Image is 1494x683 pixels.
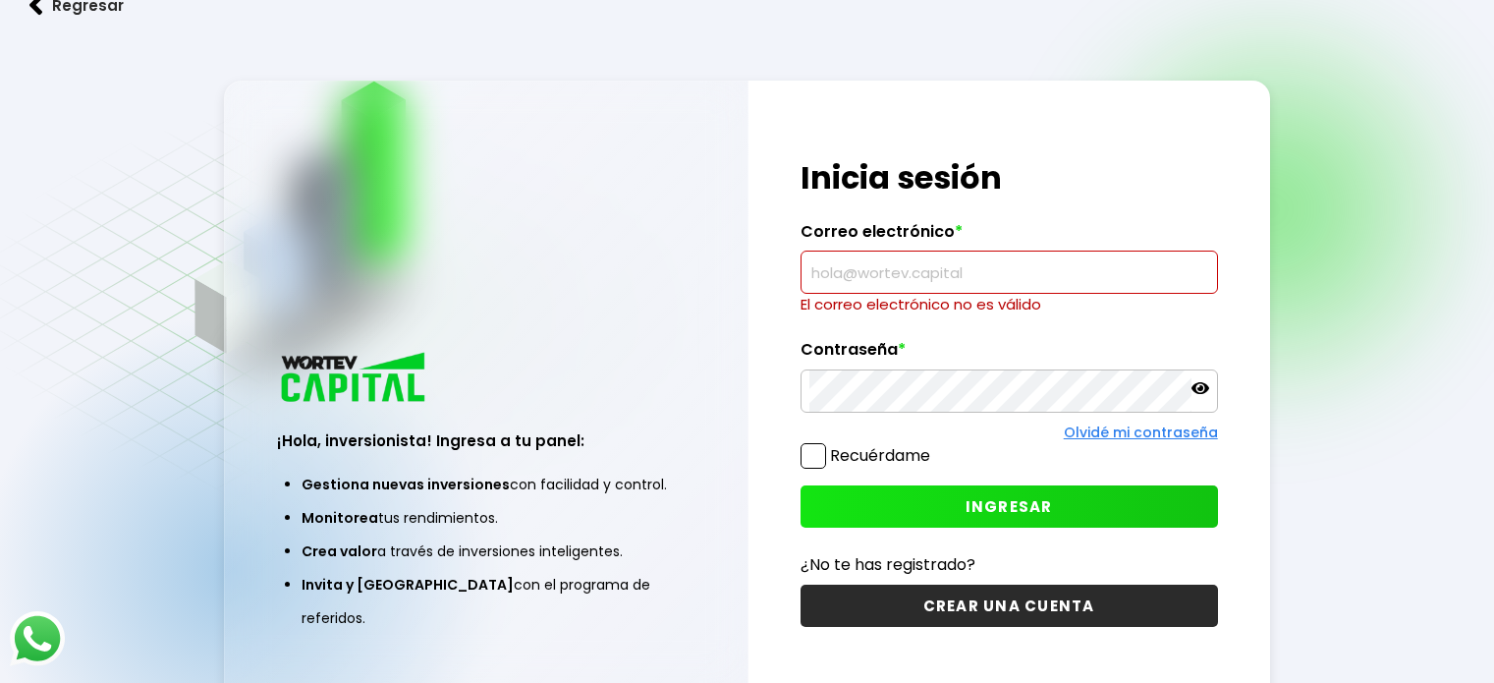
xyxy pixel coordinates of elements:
[801,552,1218,627] a: ¿No te has registrado?CREAR UNA CUENTA
[302,468,670,501] li: con facilidad y control.
[302,568,670,635] li: con el programa de referidos.
[302,575,514,595] span: Invita y [GEOGRAPHIC_DATA]
[830,444,930,467] label: Recuérdame
[1064,423,1218,442] a: Olvidé mi contraseña
[302,508,378,528] span: Monitorea
[801,222,1218,252] label: Correo electrónico
[302,501,670,535] li: tus rendimientos.
[10,611,65,666] img: logos_whatsapp-icon.242b2217.svg
[302,475,510,494] span: Gestiona nuevas inversiones
[801,585,1218,627] button: CREAR UNA CUENTA
[302,541,377,561] span: Crea valor
[277,350,432,408] img: logo_wortev_capital
[801,294,1218,315] p: El correo electrónico no es válido
[801,552,1218,577] p: ¿No te has registrado?
[302,535,670,568] li: a través de inversiones inteligentes.
[277,429,694,452] h3: ¡Hola, inversionista! Ingresa a tu panel:
[966,496,1053,517] span: INGRESAR
[801,340,1218,370] label: Contraseña
[809,252,1209,293] input: hola@wortev.capital
[801,154,1218,201] h1: Inicia sesión
[801,485,1218,528] button: INGRESAR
